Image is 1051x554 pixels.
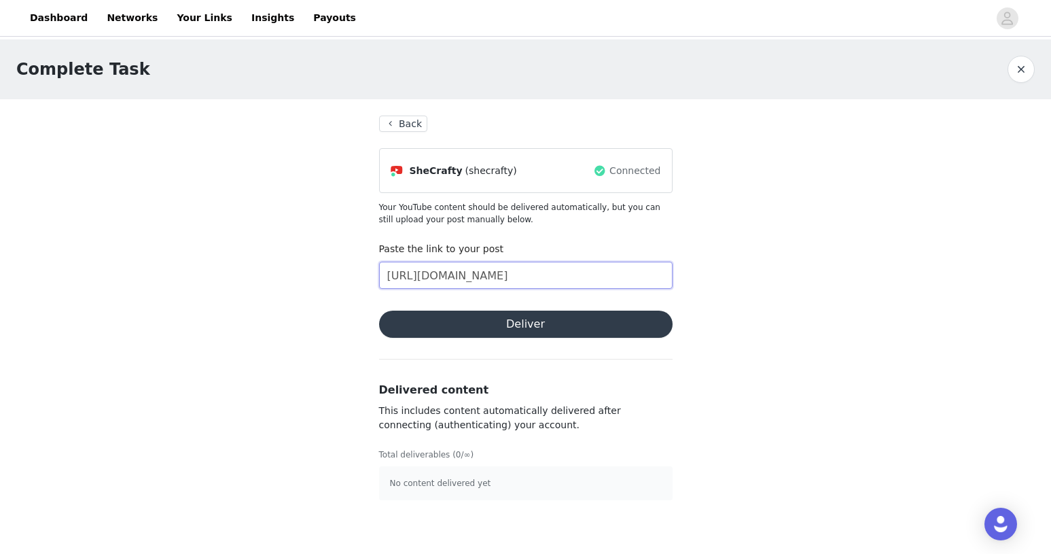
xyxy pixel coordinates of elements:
span: This includes content automatically delivered after connecting (authenticating) your account. [379,405,621,430]
span: (shecrafty) [465,164,517,178]
a: Payouts [305,3,364,33]
h1: Complete Task [16,57,150,82]
p: Your YouTube content should be delivered automatically, but you can still upload your post manual... [379,201,673,226]
input: Paste the link to your content here [379,262,673,289]
button: Back [379,116,428,132]
span: Connected [609,164,660,178]
div: avatar [1001,7,1014,29]
a: Insights [243,3,302,33]
label: Paste the link to your post [379,243,504,254]
p: Total deliverables (0/∞) [379,449,673,461]
p: No content delivered yet [390,477,662,489]
a: Networks [99,3,166,33]
a: Your Links [168,3,241,33]
a: Dashboard [22,3,96,33]
h3: Delivered content [379,382,673,398]
button: Deliver [379,311,673,338]
div: Open Intercom Messenger [984,508,1017,540]
span: SheCrafty [410,164,463,178]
